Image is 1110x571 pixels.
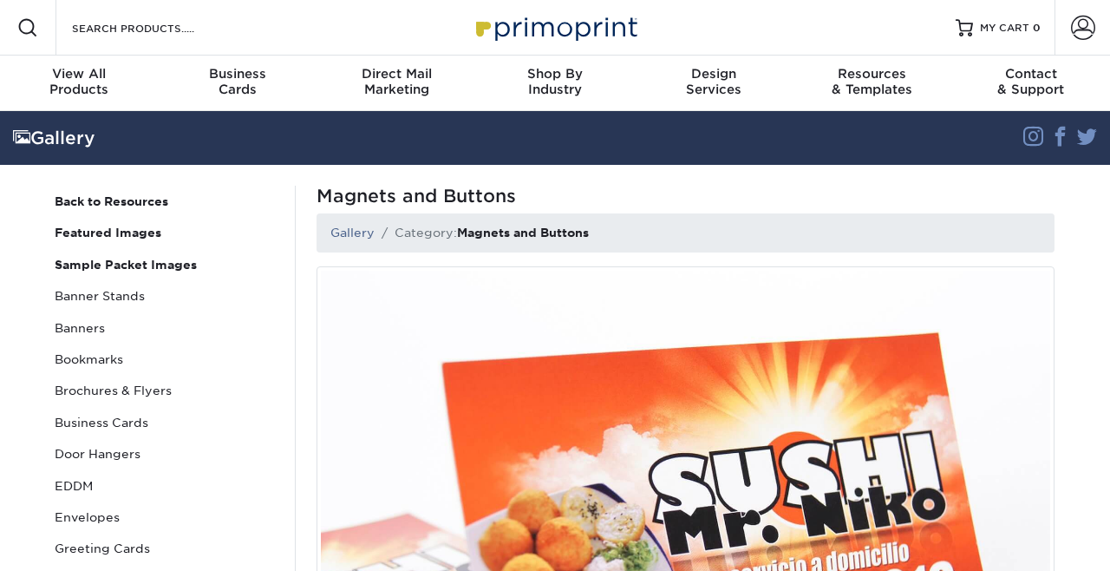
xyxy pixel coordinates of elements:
[951,56,1110,111] a: Contact& Support
[330,226,375,240] a: Gallery
[1033,22,1041,34] span: 0
[476,66,635,82] span: Shop By
[793,66,951,97] div: & Templates
[793,56,951,111] a: Resources& Templates
[951,66,1110,97] div: & Support
[476,66,635,97] div: Industry
[48,186,282,217] a: Back to Resources
[48,344,282,375] a: Bookmarks
[476,56,635,111] a: Shop ByIndustry
[55,226,161,240] strong: Featured Images
[48,375,282,406] a: Brochures & Flyers
[55,258,197,272] strong: Sample Packet Images
[48,470,282,502] a: EDDM
[159,56,317,111] a: BusinessCards
[317,186,1054,207] h1: Magnets and Buttons
[48,249,282,280] a: Sample Packet Images
[980,21,1029,36] span: MY CART
[375,224,589,241] li: Category:
[634,66,793,82] span: Design
[159,66,317,97] div: Cards
[48,217,282,248] a: Featured Images
[70,17,239,38] input: SEARCH PRODUCTS.....
[793,66,951,82] span: Resources
[317,66,476,97] div: Marketing
[48,533,282,564] a: Greeting Cards
[317,66,476,82] span: Direct Mail
[634,66,793,97] div: Services
[317,56,476,111] a: Direct MailMarketing
[468,9,642,46] img: Primoprint
[48,312,282,344] a: Banners
[48,280,282,312] a: Banner Stands
[951,66,1110,82] span: Contact
[48,407,282,438] a: Business Cards
[48,438,282,469] a: Door Hangers
[634,56,793,111] a: DesignServices
[457,226,589,240] strong: Magnets and Buttons
[159,66,317,82] span: Business
[48,502,282,533] a: Envelopes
